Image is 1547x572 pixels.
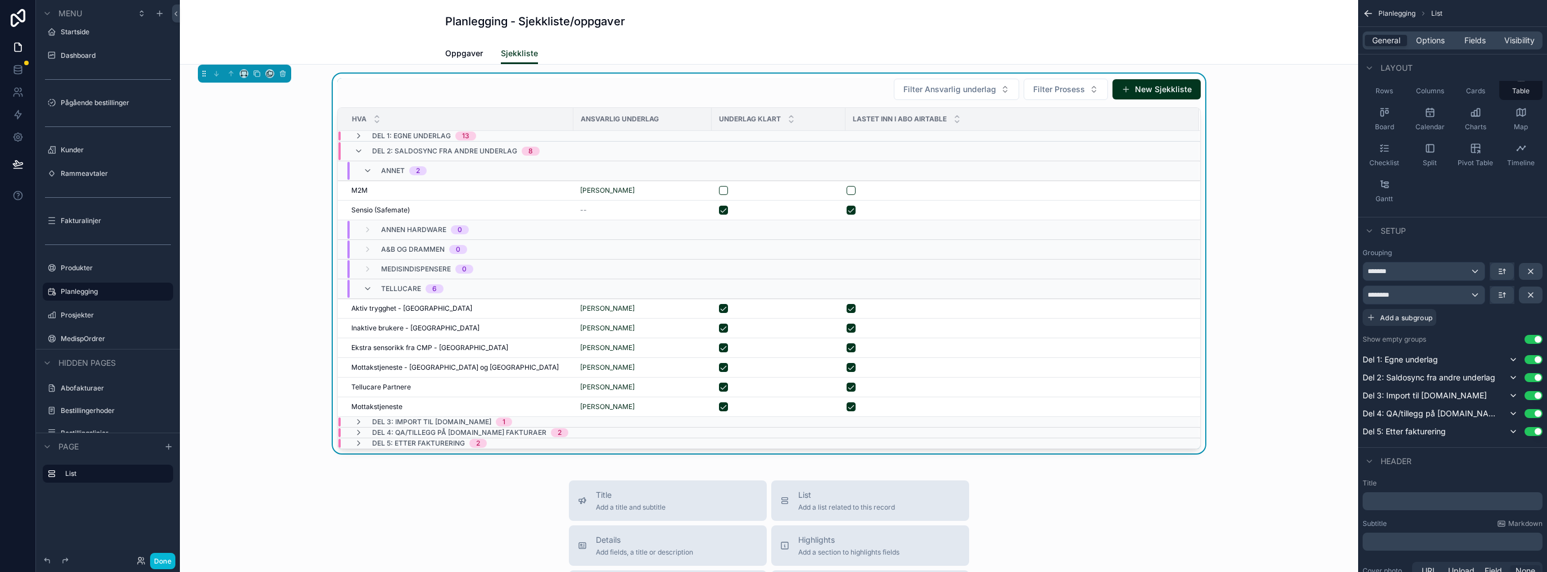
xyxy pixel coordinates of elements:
div: 0 [462,265,467,274]
span: Columns [1416,87,1444,96]
span: Inaktive brukere - [GEOGRAPHIC_DATA] [351,324,480,333]
div: 6 [432,284,437,293]
span: Checklist [1369,158,1399,167]
span: Medisindispensere [381,265,451,274]
button: TitleAdd a title and subtitle [569,480,767,521]
span: Lastet inn i Abo airtable [853,115,947,124]
label: Abofakturaer [61,384,171,393]
span: Del 5: Etter fakturering [372,439,465,448]
a: Ekstra sensorikk fra CMP - [GEOGRAPHIC_DATA] [351,343,567,352]
span: Annet [381,166,405,175]
span: Add a subgroup [1380,314,1432,322]
a: Pågående bestillinger [61,98,171,107]
span: Sjekkliste [501,48,538,59]
span: Del 2: Saldosync fra andre underlag [372,147,517,156]
a: Sensio (Safemate) [351,206,567,215]
span: Del 2: Saldosync fra andre underlag [1363,372,1495,383]
span: Calendar [1415,122,1445,131]
span: List [1431,9,1442,18]
button: Add a subgroup [1363,309,1436,326]
span: Markdown [1508,519,1543,528]
span: Options [1416,35,1445,46]
span: Del 4: QA/tillegg på [DOMAIN_NAME] fakturaer [1363,408,1498,419]
a: -- [580,206,705,215]
div: 0 [458,225,462,234]
span: Annen hardware [381,225,446,234]
button: Cards [1454,66,1497,100]
a: Rammeavtaler [61,169,171,178]
a: Tellucare Partnere [351,383,567,392]
span: Gantt [1376,194,1393,203]
a: [PERSON_NAME] [580,402,635,411]
div: 8 [528,147,533,156]
span: M2M [351,186,368,195]
a: [PERSON_NAME] [580,304,705,313]
span: Filter Prosess [1033,84,1085,95]
span: Visibility [1504,35,1535,46]
span: Page [58,441,79,452]
label: Fakturalinjer [61,216,171,225]
a: Oppgaver [445,43,483,66]
label: Show empty groups [1363,335,1426,344]
label: Produkter [61,264,171,273]
span: Del 3: Import til [DOMAIN_NAME] [372,417,491,426]
a: Inaktive brukere - [GEOGRAPHIC_DATA] [351,324,567,333]
span: A&B og Drammen [381,245,445,254]
span: Timeline [1507,158,1535,167]
span: Rows [1376,87,1393,96]
a: [PERSON_NAME] [580,363,635,372]
span: Del 1: Egne underlag [1363,354,1438,365]
a: [PERSON_NAME] [580,383,635,392]
span: Ansvarlig underlag [581,115,659,124]
button: Calendar [1408,102,1451,136]
span: Mottakstjeneste - [GEOGRAPHIC_DATA] og [GEOGRAPHIC_DATA] [351,363,559,372]
label: Grouping [1363,248,1392,257]
label: MedispOrdrer [61,334,171,343]
label: Kunder [61,146,171,155]
a: [PERSON_NAME] [580,186,635,195]
a: [PERSON_NAME] [580,383,705,392]
span: [PERSON_NAME] [580,304,635,313]
button: Table [1499,66,1543,100]
a: Bestillingslinjer [61,429,171,438]
span: Charts [1465,122,1486,131]
label: Planlegging [61,287,166,296]
span: Hva [352,115,367,124]
span: Aktiv trygghet - [GEOGRAPHIC_DATA] [351,304,472,313]
span: Del 3: Import til [DOMAIN_NAME] [1363,390,1487,401]
label: Title [1363,479,1543,488]
button: Select Button [894,79,1019,100]
span: Split [1423,158,1437,167]
span: Oppgaver [445,48,483,59]
span: Cards [1466,87,1485,96]
button: Gantt [1363,174,1406,208]
button: Split [1408,138,1451,172]
a: Sjekkliste [501,43,538,65]
span: Add a section to highlights fields [798,548,899,557]
a: New Sjekkliste [1112,79,1201,99]
a: Markdown [1497,519,1543,528]
a: [PERSON_NAME] [580,343,705,352]
a: [PERSON_NAME] [580,324,705,333]
a: [PERSON_NAME] [580,324,635,333]
span: Title [596,489,666,501]
label: Dashboard [61,51,171,60]
label: List [65,469,164,478]
a: Mottakstjeneste [351,402,567,411]
button: ListAdd a list related to this record [771,480,969,521]
a: [PERSON_NAME] [580,402,705,411]
span: Pivot Table [1458,158,1493,167]
span: Add a list related to this record [798,503,895,512]
span: Menu [58,8,82,19]
button: Select Button [1024,79,1108,100]
button: DetailsAdd fields, a title or description [569,525,767,566]
span: Del 1: Egne underlag [372,131,451,140]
